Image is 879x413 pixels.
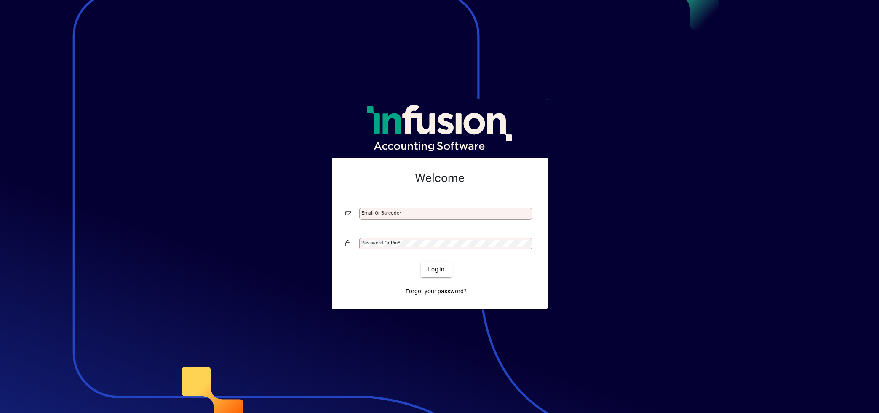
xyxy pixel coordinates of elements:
[406,287,467,296] span: Forgot your password?
[361,210,399,216] mat-label: Email or Barcode
[361,240,398,246] mat-label: Password or Pin
[345,171,534,185] h2: Welcome
[402,284,470,299] a: Forgot your password?
[421,262,452,277] button: Login
[427,265,445,274] span: Login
